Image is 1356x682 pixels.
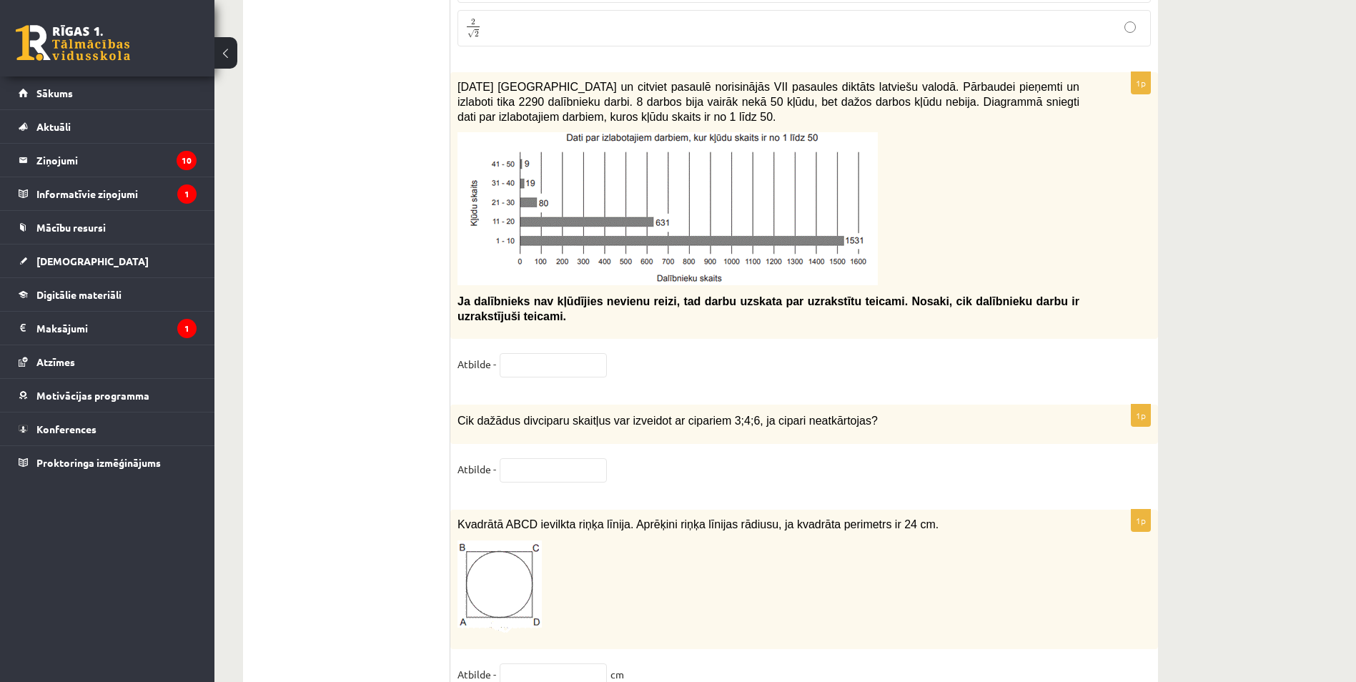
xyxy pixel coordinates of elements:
span: Ja dalībnieks nav kļūdījies nevienu reizi, tad darbu uzskata par uzrakstītu teicami. Nosaki, cik ... [457,295,1079,322]
span: Sākums [36,87,73,99]
a: Mācību resursi [19,211,197,244]
a: Sākums [19,76,197,109]
span: √ [467,29,475,38]
span: Proktoringa izmēģinājums [36,456,161,469]
span: Cik dažādus divciparu skaitļus var izveidot ar cipariem 3;4;6, ja cipari neatkārtojas? [457,415,878,427]
span: [DEMOGRAPHIC_DATA] [36,254,149,267]
span: 2 [475,31,479,38]
a: Proktoringa izmēģinājums [19,446,197,479]
a: Motivācijas programma [19,379,197,412]
a: Ziņojumi10 [19,144,197,177]
span: Mācību resursi [36,221,106,234]
legend: Ziņojumi [36,144,197,177]
p: Atbilde - [457,353,496,375]
i: 1 [177,319,197,338]
a: Digitālie materiāli [19,278,197,311]
a: Atzīmes [19,345,197,378]
legend: Maksājumi [36,312,197,345]
i: 10 [177,151,197,170]
span: Atzīmes [36,355,75,368]
a: [DEMOGRAPHIC_DATA] [19,244,197,277]
span: Aktuāli [36,120,71,133]
span: 2 [471,19,475,25]
span: Kvadrātā ABCD ievilkta riņķa līnija. Aprēķini riņķa līnijas rādiusu, ja kvadrāta perimetrs ir 24 cm. [457,518,939,530]
a: Informatīvie ziņojumi1 [19,177,197,210]
p: 1p [1131,509,1151,532]
a: Rīgas 1. Tālmācības vidusskola [16,25,130,61]
span: Motivācijas programma [36,389,149,402]
i: 1 [177,184,197,204]
a: Aktuāli [19,110,197,143]
span: [DATE] [GEOGRAPHIC_DATA] un citviet pasaulē norisinājās VII pasaules diktāts latviešu valodā. Pār... [457,81,1079,122]
a: Maksājumi1 [19,312,197,345]
img: Attēls, kurā ir teksts, ekrānuzņēmums, rinda, skice Mākslīgā intelekta ģenerēts saturs var būt ne... [457,132,878,285]
p: 1p [1131,71,1151,94]
p: 1p [1131,404,1151,427]
legend: Informatīvie ziņojumi [36,177,197,210]
span: Konferences [36,422,96,435]
span: Digitālie materiāli [36,288,122,301]
p: Atbilde - [457,458,496,480]
a: Konferences [19,412,197,445]
img: Attēls, kurā ir aplis, rinda, diagramma Mākslīgā intelekta ģenerēts saturs var būt nepareizs. [457,540,542,633]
